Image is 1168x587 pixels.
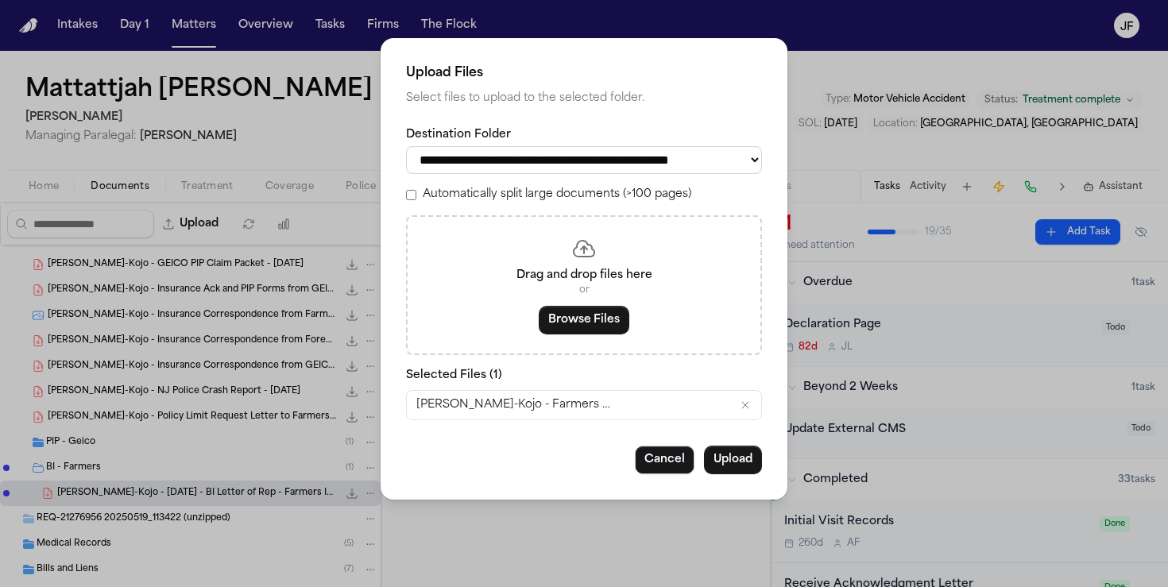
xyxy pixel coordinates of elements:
button: Browse Files [539,306,629,334]
p: Select files to upload to the selected folder. [406,89,762,108]
p: or [427,284,741,296]
button: Upload [704,446,762,474]
h2: Upload Files [406,64,762,83]
span: [PERSON_NAME]-Kojo - Farmers 3P Ack Letter.pdf [416,397,615,413]
p: Selected Files ( 1 ) [406,368,762,384]
label: Destination Folder [406,127,762,143]
p: Drag and drop files here [427,268,741,284]
label: Automatically split large documents (>100 pages) [423,187,691,203]
button: Remove M. Cleary-Kojo - Farmers 3P Ack Letter.pdf [739,399,752,411]
button: Cancel [635,446,694,474]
